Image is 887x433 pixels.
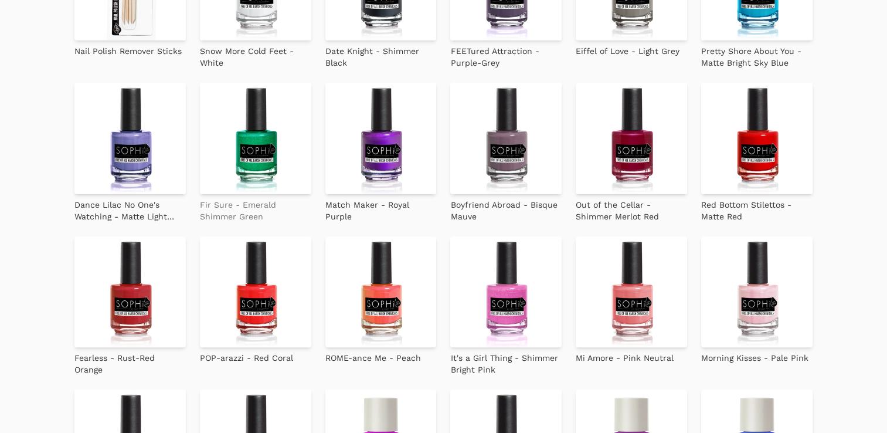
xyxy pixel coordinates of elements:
[701,83,813,194] img: Red Bottom Stilettos - Matte Red
[450,236,562,348] img: It's a Girl Thing - Shimmer Bright Pink
[325,45,437,69] p: Date Knight - Shimmer Black
[576,83,687,194] img: Out of the Cellar - Shimmer Merlot Red
[325,194,437,222] a: Match Maker - Royal Purple
[576,236,687,348] img: Mi Amore - Pink Neutral
[576,352,674,364] p: Mi Amore - Pink Neutral
[325,236,437,348] img: ROME-ance Me - Peach
[200,194,311,222] a: Fir Sure - Emerald Shimmer Green
[701,236,813,348] img: Morning Kisses - Pale Pink
[325,347,421,364] a: ROME-ance Me - Peach
[200,40,311,69] a: Snow More Cold Feet - White
[74,40,182,57] a: Nail Polish Remover Sticks
[701,45,813,69] p: Pretty Shore About You - Matte Bright Sky Blue
[200,352,293,364] p: POP-arazzi - Red Coral
[200,347,293,364] a: POP-arazzi - Red Coral
[74,352,186,376] p: Fearless - Rust-Red Orange
[701,40,813,69] a: Pretty Shore About You - Matte Bright Sky Blue
[576,347,674,364] a: Mi Amore - Pink Neutral
[576,40,679,57] a: Eiffel of Love - Light Grey
[576,194,687,222] a: Out of the Cellar - Shimmer Merlot Red
[74,199,186,222] p: Dance Lilac No One's Watching - Matte Light Purple
[74,347,186,376] a: Fearless - Rust-Red Orange
[450,199,562,222] p: Boyfriend Abroad - Bisque Mauve
[450,352,562,376] p: It's a Girl Thing - Shimmer Bright Pink
[576,45,679,57] p: Eiffel of Love - Light Grey
[200,236,311,348] img: POP-arazzi - Red Coral
[200,83,311,194] img: Fir Sure - Emerald Shimmer Green
[450,40,562,69] a: FEETured Attraction - Purple-Grey
[325,199,437,222] p: Match Maker - Royal Purple
[200,45,311,69] p: Snow More Cold Feet - White
[200,199,311,222] p: Fir Sure - Emerald Shimmer Green
[74,45,182,57] p: Nail Polish Remover Sticks
[701,347,808,364] a: Morning Kisses - Pale Pink
[325,83,437,194] img: Match Maker - Royal Purple
[701,194,813,222] a: Red Bottom Stilettos - Matte Red
[701,199,813,222] p: Red Bottom Stilettos - Matte Red
[450,347,562,376] a: It's a Girl Thing - Shimmer Bright Pink
[74,236,186,348] img: Fearless - Rust-Red Orange
[74,194,186,222] a: Dance Lilac No One's Watching - Matte Light Purple
[325,40,437,69] a: Date Knight - Shimmer Black
[450,83,562,194] img: Boyfriend Abroad - Bisque Mauve
[325,352,421,364] p: ROME-ance Me - Peach
[450,45,562,69] p: FEETured Attraction - Purple-Grey
[576,199,687,222] p: Out of the Cellar - Shimmer Merlot Red
[701,352,808,364] p: Morning Kisses - Pale Pink
[74,83,186,194] img: Dance Lilac No One's Watching - Matte Light Purple
[450,194,562,222] a: Boyfriend Abroad - Bisque Mauve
